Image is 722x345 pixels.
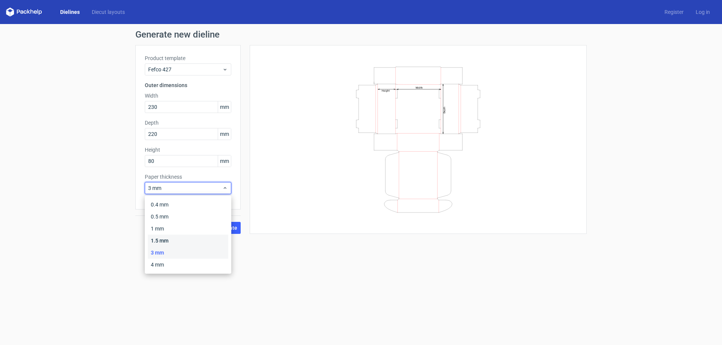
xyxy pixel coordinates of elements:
text: Width [416,86,423,89]
a: Log in [690,8,716,16]
label: Product template [145,54,231,62]
a: Register [658,8,690,16]
div: 3 mm [148,247,228,259]
span: mm [218,128,231,140]
span: 3 mm [148,184,222,192]
div: 1.5 mm [148,235,228,247]
label: Paper thickness [145,173,231,181]
div: 0.4 mm [148,199,228,211]
span: mm [218,155,231,167]
h1: Generate new dieline [135,30,587,39]
div: 0.5 mm [148,211,228,223]
div: 1 mm [148,223,228,235]
div: 4 mm [148,259,228,271]
span: mm [218,101,231,113]
label: Depth [145,119,231,127]
text: Depth [443,106,446,113]
h3: Outer dimensions [145,81,231,89]
label: Width [145,92,231,99]
label: Height [145,146,231,154]
a: Diecut layouts [86,8,131,16]
a: Dielines [54,8,86,16]
span: Fefco 427 [148,66,222,73]
text: Height [382,89,390,92]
